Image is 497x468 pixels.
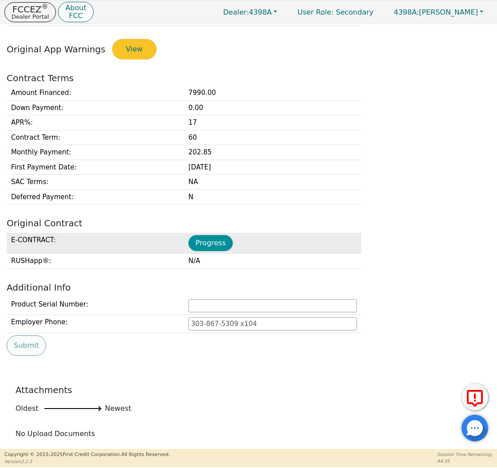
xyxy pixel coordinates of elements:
[184,175,361,190] td: NA
[112,39,157,59] button: View
[7,145,184,160] td: Monthly Payment :
[184,145,361,160] td: 202.85
[65,12,86,20] p: FCC
[7,73,490,83] h2: Contract Terms
[184,115,361,130] td: 17
[297,8,333,16] span: User Role :
[394,8,478,16] span: [PERSON_NAME]
[289,4,382,21] a: User Role: Secondary
[7,100,184,115] td: Down Payment :
[437,451,493,458] p: Session Time Remaining:
[7,254,184,269] td: RUSHapp® :
[188,235,233,251] button: Progress
[394,8,419,16] span: 4398A:
[7,315,184,333] td: Employer Phone:
[16,429,481,439] div: No Upload Documents
[121,452,170,457] span: All Rights Reserved.
[223,8,272,16] span: 4398A
[462,384,488,410] button: Report Error to FCC
[105,403,131,414] span: Newest
[384,5,493,19] button: 4398A:[PERSON_NAME]
[4,2,56,22] button: FCCEZ®Dealer Portal
[289,4,382,21] p: Secondary
[184,160,361,175] td: [DATE]
[7,115,184,130] td: APR% :
[65,4,86,12] p: About
[7,175,184,190] td: SAC Terms :
[58,2,93,23] button: AboutFCC
[188,317,357,330] input: 303-867-5309 x104
[12,5,49,14] p: FCCEZ
[7,297,184,315] td: Product Serial Number:
[7,282,490,293] h2: Additional Info
[7,130,184,145] td: Contract Term :
[184,130,361,145] td: 60
[42,3,48,11] sup: ®
[184,100,361,115] td: 0.00
[184,86,361,100] td: 7990.00
[12,14,49,20] p: Dealer Portal
[7,189,184,205] td: Deferred Payment :
[7,233,184,254] td: E-CONTRACT :
[4,458,170,465] p: Version 3.2.3
[7,86,184,100] td: Amount Financed :
[4,451,170,459] p: Copyright © 2015- 2025 First Credit Corporation.
[223,8,249,16] span: Dealer:
[7,160,184,175] td: First Payment Date :
[184,189,361,205] td: N
[7,218,490,228] h2: Original Contract
[214,5,286,19] button: Dealer:4398A
[16,385,481,395] h2: Attachments
[437,458,493,464] p: 44:35
[184,254,361,269] td: N/A
[7,44,106,55] span: Original App Warnings
[16,403,39,414] span: Oldest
